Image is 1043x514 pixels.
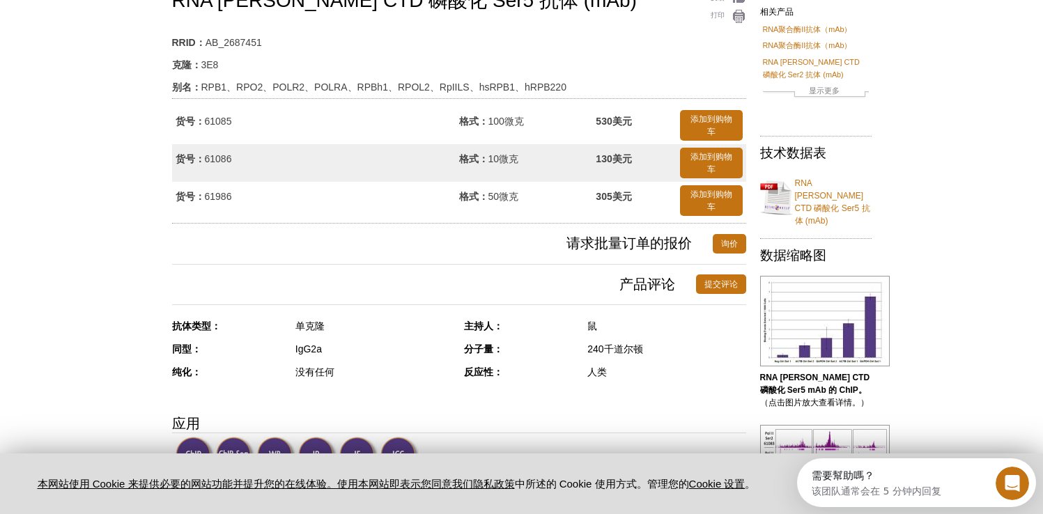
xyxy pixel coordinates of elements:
img: 免疫细胞化学验证 [380,437,419,475]
font: RNA [PERSON_NAME] CTD 磷酸化 Ser5 抗体 (mAb) [795,178,870,226]
font: 。管理您的 [637,478,689,490]
font: 货号： [176,153,205,164]
font: 中所述的 Cookie 使用方式 [515,478,637,490]
font: 单克隆 [295,320,325,332]
font: 打印 [711,11,725,19]
font: 请求批量订单的报价 [566,235,692,251]
font: AB_2687451 [206,37,262,48]
font: 格式： [459,153,488,164]
font: Cookie 设置 [689,478,745,490]
font: 130美元 [596,153,631,164]
a: RNA聚合酶II抗体（mAb） [763,23,852,36]
a: RNA [PERSON_NAME] CTD 磷酸化 Ser5 抗体 (mAb) [760,169,872,227]
a: 打印 [711,9,746,24]
font: 主持人： [464,320,503,332]
button: Cookie 设置 [689,478,745,491]
font: 数据缩略图 [760,248,826,263]
font: 提交评论 [704,279,738,289]
font: RNA聚合酶II抗体（mAb） [763,25,852,33]
a: 提交评论 [696,274,746,294]
a: 添加到购物车 [680,185,743,216]
img: ChIP 验证 [176,437,214,475]
font: 显示更多 [809,86,840,95]
font: 克隆： [172,59,201,70]
font: 没有任何 [295,366,334,377]
font: 询价 [721,239,738,249]
font: 100微克 [488,116,524,127]
font: RNA聚合酶II抗体（mAb） [763,41,852,49]
font: 货号： [176,191,205,202]
font: RNA [PERSON_NAME] CTD 磷酸化 Ser2 抗体 (mAb) [763,58,860,79]
img: 通过 ChIP 测试 RNA pol II CTD 磷酸化 Ser5 抗体 (mAb)。 [760,276,890,366]
font: 相关产品 [760,7,794,17]
a: RNA聚合酶II抗体（mAb） [763,39,852,52]
font: RRID： [172,37,206,48]
font: 技术数据表 [760,146,826,160]
font: 反应性： [464,366,503,377]
a: 本网站使用 Cookie 来提供必要的网站功能并提升您的在线体验。使用本网站即表示您同意我们隐私政策 [38,478,515,490]
font: 530美元 [596,116,631,127]
a: RNA [PERSON_NAME] CTD 磷酸化 Ser2 抗体 (mAb) [763,56,869,81]
font: RNA [PERSON_NAME] CTD 磷酸化 Ser5 mAb 的 ChIP。 [760,373,870,395]
iframe: Intercom 实时聊天发现启动器 [797,458,1036,507]
font: （点击图片放大查看详情。） [760,398,869,407]
font: 305美元 [596,191,631,202]
font: 。 [745,478,755,490]
font: 货号： [176,116,205,127]
font: 抗体类型： [172,320,221,332]
font: 3E8 [201,59,219,70]
font: 人类 [587,366,607,377]
font: 50微克 [488,191,519,202]
font: 10微克 [488,153,519,164]
font: 61085 [205,116,232,127]
a: 添加到购物车 [680,110,743,141]
a: 询价 [713,234,746,254]
a: 显示更多 [763,84,869,100]
img: 通过 ChIP-Seq 测试 RNA pol II CTD 磷酸化 Ser5 抗体 (mAb)。 [760,425,890,496]
font: 鼠 [587,320,597,332]
font: 61986 [205,191,232,202]
font: 纯化： [172,366,201,377]
font: 240千道尔顿 [587,343,642,355]
a: 添加到购物车 [680,148,743,178]
iframe: 对讲机实时聊天 [996,467,1029,500]
font: 添加到购物车 [690,152,732,174]
font: RPB1、RPO2、POLR2、POLRA、RPBh1、RPOL2、RpIILS、hsRPB1、hRPB220 [201,81,566,93]
img: 免疫沉淀验证 [298,437,337,475]
font: 61086 [205,153,232,164]
font: 格式： [459,191,488,202]
font: 格式： [459,116,488,127]
font: 添加到购物车 [690,189,732,212]
img: ChIP-Seq 验证 [216,437,254,475]
font: 别名： [172,81,201,93]
font: 分子量： [464,343,503,355]
img: 免疫荧光验证 [339,437,378,475]
font: IgG2a [295,343,322,355]
font: 应用 [172,416,200,431]
font: 同型： [172,343,201,355]
font: 添加到购物车 [690,114,732,137]
img: 经Western印迹法验证 [257,437,295,475]
font: 产品评论 [619,277,675,292]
